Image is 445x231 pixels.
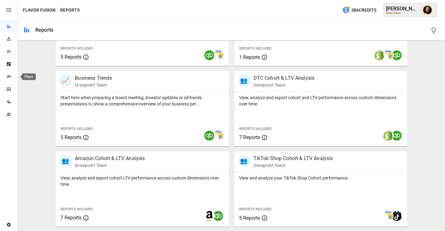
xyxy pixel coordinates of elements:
img: smart model [383,50,393,60]
p: Amazon Cohort & LTV Analysis [75,155,145,162]
p: View, analyze and export cohort and LTV performance across custom dimensions over time. [239,94,402,107]
div: [PERSON_NAME] [386,6,419,12]
img: smart model [213,131,223,141]
p: View, analyze and export cohort LTV performance across custom dimensions over time. [60,175,224,187]
div: 📈 [59,74,72,87]
span: 5 Reports [60,134,81,140]
button: 386Credits [340,4,379,16]
img: tiktok [392,211,402,221]
p: TikTok Shop Cohort & LTV Analysis [254,155,333,162]
div: 👥 [59,155,72,167]
img: amazon [204,211,214,221]
div: 👥 [238,74,250,87]
img: quickbooks [392,131,402,141]
p: Drivepoint Team [75,82,112,88]
span: Reports Included [239,207,271,211]
span: Reports Included [239,46,271,51]
img: quickbooks [204,131,214,141]
span: Reports Included [60,207,93,211]
p: Business Trends [75,74,112,82]
span: 5 Reports [60,54,81,60]
span: 7 Reports [60,215,81,221]
p: Drivepoint Team [254,162,333,169]
img: Ciaran Nugent [422,5,432,15]
img: quickbooks [213,211,223,221]
button: Ciaran Nugent [419,1,436,19]
span: 1 Reports [239,54,260,60]
img: smart model [383,211,393,221]
p: Drivepoint Team [75,162,145,169]
div: / [57,6,59,14]
span: 5 Reports [239,215,260,221]
p: Drivepoint Team [254,82,315,88]
button: Flavor Fusion [23,6,55,14]
span: Reports Included [60,127,93,131]
img: shopify [374,50,384,60]
div: Flavor Fusion [386,12,419,14]
img: quickbooks [392,50,402,60]
span: Reports Included [239,127,271,131]
p: DTC Cohort & LTV Analysis [254,74,315,82]
p: Start here when preparing a board meeting, investor updates or all-hands presentations to show a ... [60,94,224,107]
span: 7 Reports [239,134,260,140]
div: Reports [35,27,53,33]
span: 386 Credits [351,6,376,14]
div: 👥 [238,155,250,167]
img: shopify [383,131,393,141]
img: quickbooks [204,50,214,60]
span: Reports Included [60,46,93,51]
div: Plans [22,73,36,80]
img: smart model [213,50,223,60]
p: View and analyze your TikTok Shop Cohort performance. [239,175,402,181]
